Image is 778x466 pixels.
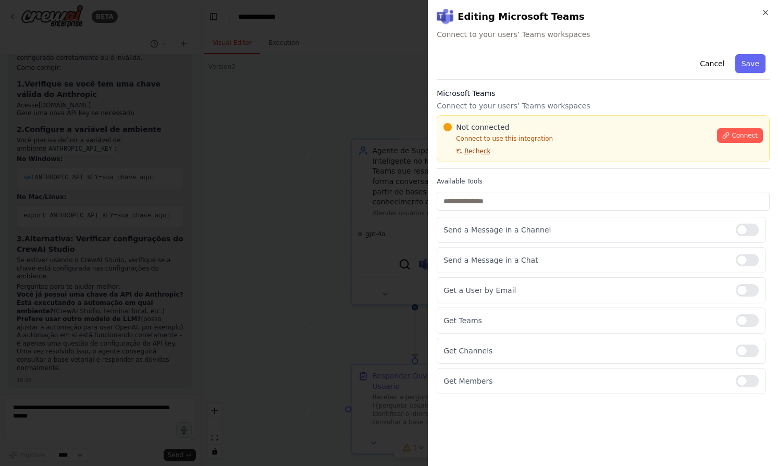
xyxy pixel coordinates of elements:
[443,255,727,265] p: Send a Message in a Chat
[443,134,711,143] p: Connect to use this integration
[732,131,758,140] span: Connect
[443,315,727,326] p: Get Teams
[437,88,770,99] h3: Microsoft Teams
[464,147,490,155] span: Recheck
[437,101,770,111] p: Connect to your users’ Teams workspaces
[437,29,770,40] span: Connect to your users’ Teams workspaces
[443,225,727,235] p: Send a Message in a Channel
[443,285,727,296] p: Get a User by Email
[437,177,770,186] label: Available Tools
[437,8,770,25] h2: Editing Microsoft Teams
[443,376,727,386] p: Get Members
[456,122,509,132] span: Not connected
[437,8,453,25] img: Microsoft Teams
[717,128,763,143] button: Connect
[694,54,731,73] button: Cancel
[443,346,727,356] p: Get Channels
[735,54,765,73] button: Save
[443,147,490,155] button: Recheck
